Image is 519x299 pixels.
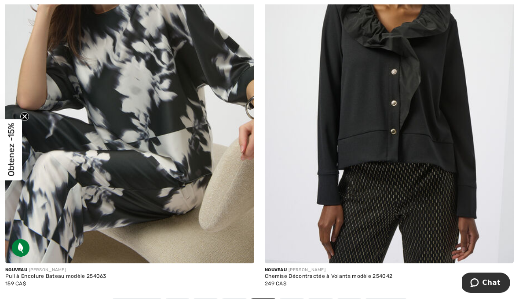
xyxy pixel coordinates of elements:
[462,273,510,295] iframe: Ouvre un widget dans lequel vous pouvez chatter avec l’un de nos agents
[20,112,29,121] button: Close teaser
[265,273,514,280] div: Chemise Décontractée à Volants modèle 254042
[12,239,29,257] img: Tissu écologique
[5,273,254,280] div: Pull à Encolure Bateau modèle 254063
[265,267,287,273] span: Nouveau
[265,281,286,287] span: 249 CA$
[5,267,254,273] div: [PERSON_NAME]
[237,246,245,254] img: plus_v2.svg
[497,246,504,254] img: plus_v2.svg
[6,123,16,176] span: Obtenez -15%
[5,267,27,273] span: Nouveau
[265,267,514,273] div: [PERSON_NAME]
[5,281,26,287] span: 159 CA$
